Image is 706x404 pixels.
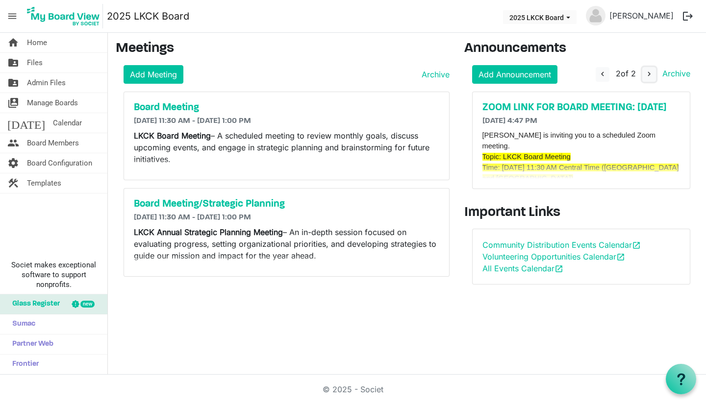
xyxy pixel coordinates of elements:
[27,93,78,113] span: Manage Boards
[482,252,625,261] a: Volunteering Opportunities Calendaropen_in_new
[645,70,654,78] span: navigate_next
[27,73,66,93] span: Admin Files
[464,205,699,221] h3: Important Links
[7,73,19,93] span: folder_shared
[7,153,19,173] span: settings
[482,263,563,273] a: All Events Calendaropen_in_new
[3,7,22,25] span: menu
[134,213,439,222] h6: [DATE] 11:30 AM - [DATE] 1:00 PM
[616,69,636,78] span: of 2
[503,10,577,24] button: 2025 LKCK Board dropdownbutton
[7,133,19,153] span: people
[53,113,82,133] span: Calendar
[482,117,537,125] span: [DATE] 4:47 PM
[7,113,45,133] span: [DATE]
[124,65,183,84] a: Add Meeting
[464,41,699,57] h3: Announcements
[7,294,60,314] span: Glass Register
[7,173,19,193] span: construction
[616,69,621,78] span: 2
[27,33,47,52] span: Home
[642,67,656,82] button: navigate_next
[80,301,95,308] div: new
[482,102,681,114] a: ZOOM LINK FOR BOARD MEETING: [DATE]
[472,65,557,84] a: Add Announcement
[323,384,383,394] a: © 2025 - Societ
[616,253,625,261] span: open_in_new
[482,240,641,250] a: Community Distribution Events Calendaropen_in_new
[134,130,439,165] p: – A scheduled meeting to review monthly goals, discuss upcoming events, and engage in strategic p...
[482,131,656,150] span: [PERSON_NAME] is inviting you to a scheduled Zoom meeting.
[598,70,607,78] span: navigate_before
[134,198,439,210] a: Board Meeting/Strategic Planning
[678,6,698,26] button: logout
[27,153,92,173] span: Board Configuration
[116,41,450,57] h3: Meetings
[7,33,19,52] span: home
[134,102,439,114] a: Board Meeting
[596,67,609,82] button: navigate_before
[134,131,211,141] strong: LKCK Board Meeting
[482,153,571,161] span: Topic: LKCK Board Meeting
[7,355,39,374] span: Frontier
[418,69,450,80] a: Archive
[134,227,283,237] strong: LKCK Annual Strategic Planning Meeting
[658,69,690,78] a: Archive
[632,241,641,250] span: open_in_new
[27,133,79,153] span: Board Members
[27,173,61,193] span: Templates
[7,53,19,72] span: folder_shared
[134,226,439,261] p: – An in-depth session focused on evaluating progress, setting organizational priorities, and deve...
[27,53,43,72] span: Files
[555,264,563,273] span: open_in_new
[24,4,103,28] img: My Board View Logo
[134,117,439,126] h6: [DATE] 11:30 AM - [DATE] 1:00 PM
[482,164,679,182] span: Time: [DATE] 11:30 AM Central Time ([GEOGRAPHIC_DATA] and [GEOGRAPHIC_DATA])
[4,260,103,289] span: Societ makes exceptional software to support nonprofits.
[107,6,189,26] a: 2025 LKCK Board
[7,314,35,334] span: Sumac
[7,334,53,354] span: Partner Web
[7,93,19,113] span: switch_account
[605,6,678,25] a: [PERSON_NAME]
[24,4,107,28] a: My Board View Logo
[586,6,605,25] img: no-profile-picture.svg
